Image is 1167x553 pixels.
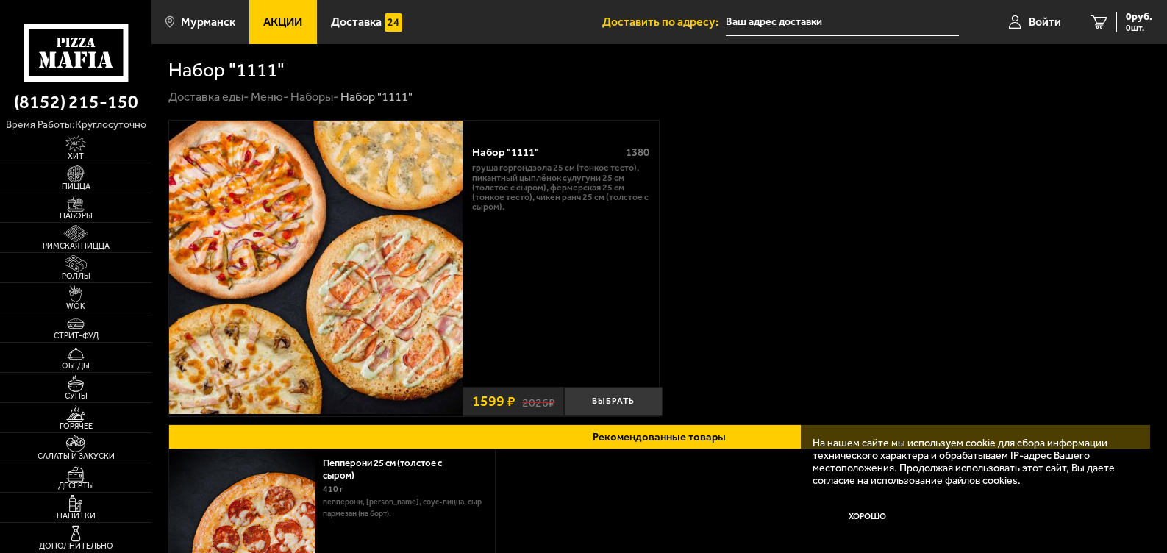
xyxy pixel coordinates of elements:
span: Акции [263,16,302,28]
span: 410 г [323,484,343,494]
a: Доставка еды- [168,90,249,104]
h1: Набор "1111" [168,60,285,79]
a: Меню- [251,90,288,104]
div: Набор "1111" [472,146,615,160]
img: Набор "1111" [169,121,463,415]
p: пепперони, [PERSON_NAME], соус-пицца, сыр пармезан (на борт). [323,496,484,521]
button: Выбрать [564,387,662,417]
span: Доставка [331,16,382,28]
a: Набор "1111" [169,121,463,417]
span: 0 руб. [1126,12,1152,22]
span: 0 шт. [1126,24,1152,32]
span: Мурманск [181,16,235,28]
span: 1380 [626,146,649,159]
button: Хорошо [813,499,922,535]
span: 1599 ₽ [472,394,515,409]
s: 2026 ₽ [522,394,555,409]
p: Груша горгондзола 25 см (тонкое тесто), Пикантный цыплёнок сулугуни 25 см (толстое с сыром), Ферм... [472,163,650,211]
p: На нашем сайте мы используем cookie для сбора информации технического характера и обрабатываем IP... [813,437,1129,488]
button: Рекомендованные товары [168,424,1151,449]
div: Набор "1111" [340,89,413,104]
span: Войти [1029,16,1061,28]
img: 15daf4d41897b9f0e9f617042186c801.svg [385,13,403,32]
a: Пепперони 25 см (толстое с сыром) [323,457,442,481]
input: Ваш адрес доставки [726,9,959,36]
span: Доставить по адресу: [602,16,726,28]
a: Наборы- [290,90,338,104]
